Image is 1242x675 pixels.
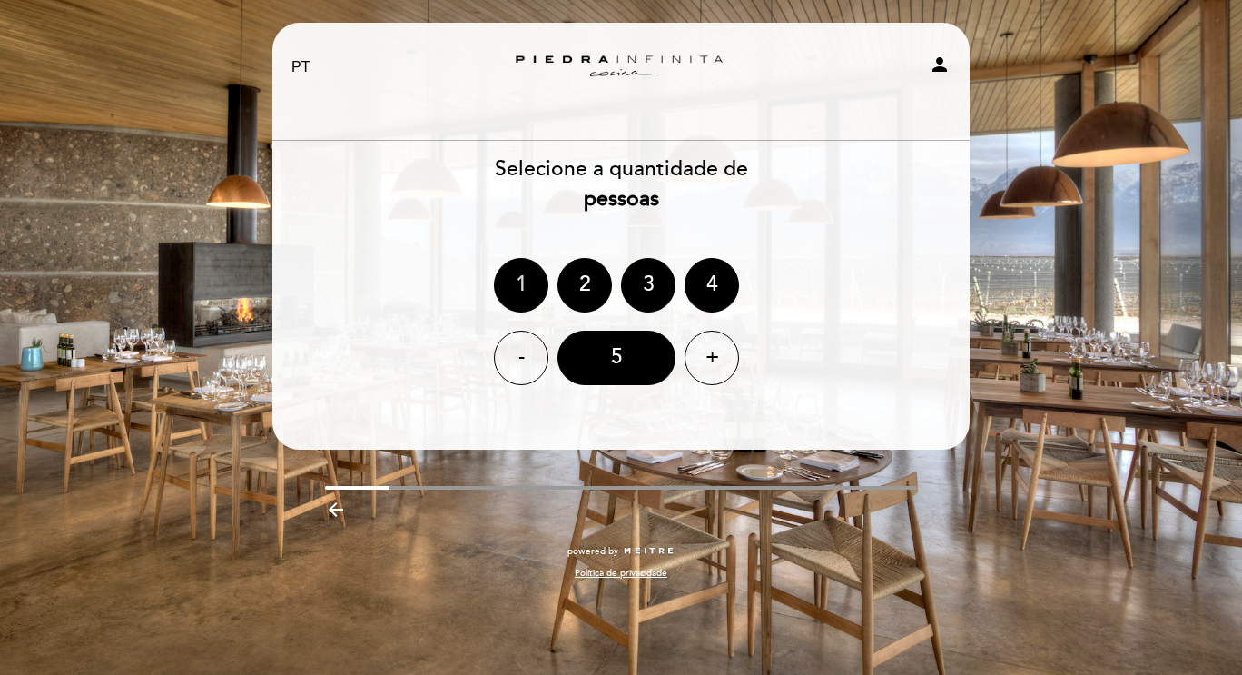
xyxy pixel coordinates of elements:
[621,258,675,313] div: 3
[557,331,675,385] div: 5
[508,43,734,93] a: Zuccardi [GEOGRAPHIC_DATA] - Restaurant [GEOGRAPHIC_DATA]
[271,154,971,214] div: Selecione a quantidade de
[494,331,548,385] div: -
[685,258,739,313] div: 4
[567,545,675,558] a: powered by
[584,186,659,212] b: pessoas
[567,545,618,558] span: powered by
[325,499,347,521] i: arrow_backward
[575,567,667,580] a: Política de privacidade
[929,54,951,75] i: person
[494,258,548,313] div: 1
[929,54,951,82] button: person
[685,331,739,385] div: +
[557,258,612,313] div: 2
[623,547,675,556] img: MEITRE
